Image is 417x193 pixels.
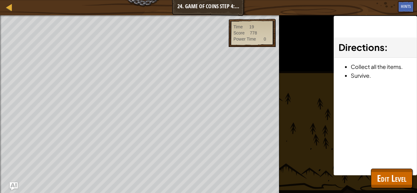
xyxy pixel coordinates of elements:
[234,24,243,30] div: Time
[339,41,384,53] span: Directions
[339,41,412,54] h3: :
[377,172,406,184] span: Edit Level
[351,62,412,71] li: Collect all the items.
[234,30,245,36] div: Score
[249,24,254,30] div: 19
[234,36,256,42] div: Power Time
[401,3,411,9] span: Hints
[371,169,412,188] button: Edit Level
[10,182,18,190] button: Ask AI
[351,71,412,80] li: Survive.
[250,30,257,36] div: 778
[264,36,266,42] div: 0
